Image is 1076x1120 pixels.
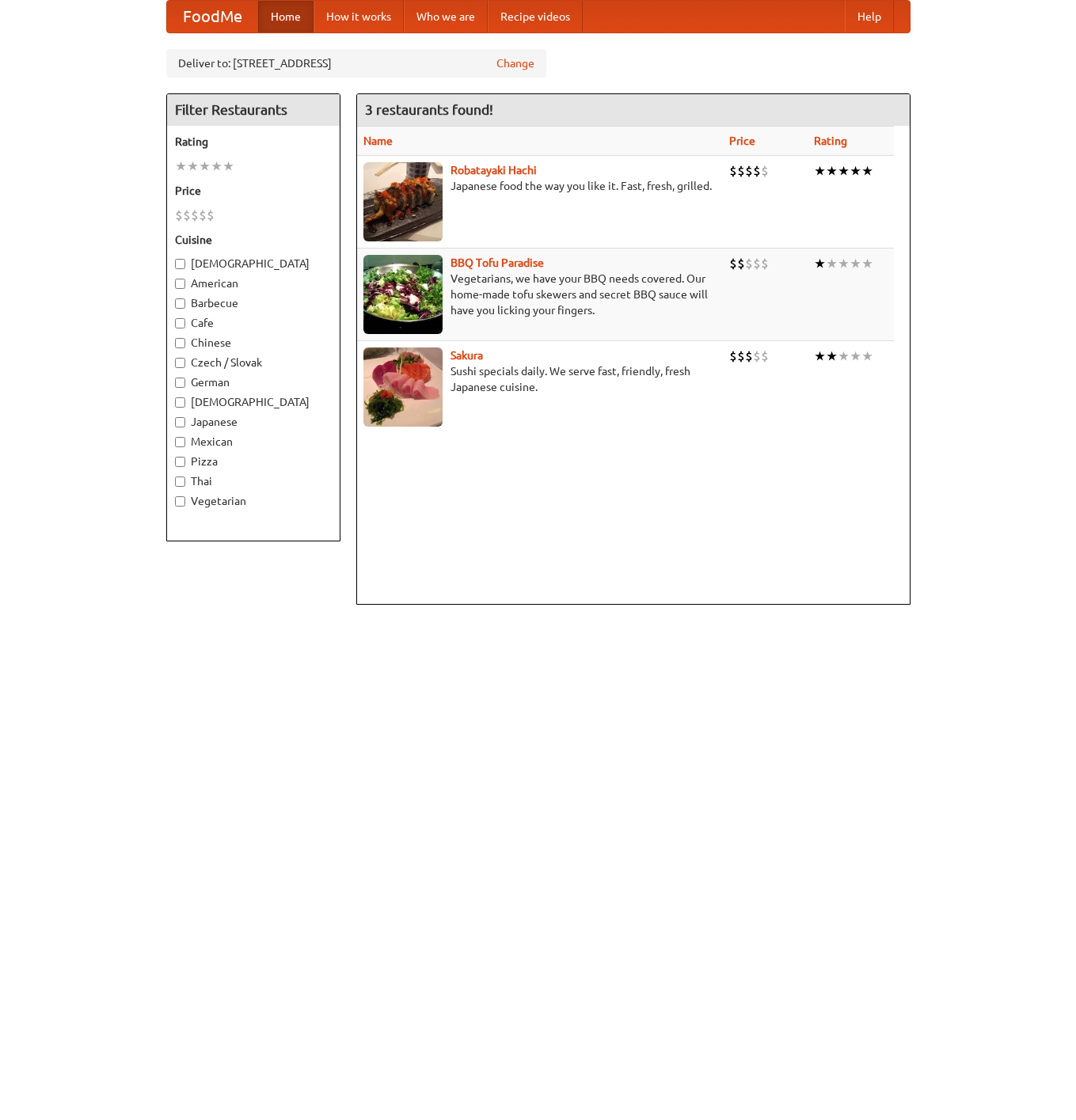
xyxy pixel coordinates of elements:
[729,135,755,147] a: Price
[761,162,769,180] li: $
[175,434,332,450] label: Mexican
[167,1,258,32] a: FoodMe
[826,162,838,180] li: ★
[838,347,850,365] li: ★
[363,363,717,395] p: Sushi specials daily. We serve fast, friendly, fresh Japanese cuisine.
[175,256,332,271] label: [DEMOGRAPHIC_DATA]
[175,232,332,248] h5: Cuisine
[363,178,717,194] p: Japanese food the way you like it. Fast, fresh, grilled.
[850,162,861,180] li: ★
[838,255,850,272] li: ★
[814,135,847,147] a: Rating
[175,315,332,331] label: Cafe
[175,134,332,150] h5: Rating
[166,49,546,78] div: Deliver to: [STREET_ADDRESS]
[175,417,185,427] input: Japanese
[753,347,761,365] li: $
[175,355,332,370] label: Czech / Slovak
[175,338,185,348] input: Chinese
[826,255,838,272] li: ★
[861,347,873,365] li: ★
[451,164,537,177] a: Robatayaki Hachi
[222,158,234,175] li: ★
[745,255,753,272] li: $
[745,162,753,180] li: $
[175,183,332,199] h5: Price
[737,347,745,365] li: $
[850,255,861,272] li: ★
[175,298,185,309] input: Barbecue
[814,162,826,180] li: ★
[363,271,717,318] p: Vegetarians, we have your BBQ needs covered. Our home-made tofu skewers and secret BBQ sauce will...
[175,454,332,469] label: Pizza
[175,496,185,507] input: Vegetarian
[199,158,211,175] li: ★
[175,374,332,390] label: German
[488,1,583,32] a: Recipe videos
[814,347,826,365] li: ★
[175,275,332,291] label: American
[175,414,332,430] label: Japanese
[175,437,185,447] input: Mexican
[451,349,483,362] a: Sakura
[363,255,443,334] img: tofuparadise.jpg
[175,259,185,269] input: [DEMOGRAPHIC_DATA]
[199,207,207,224] li: $
[175,476,185,487] input: Thai
[845,1,894,32] a: Help
[175,397,185,408] input: [DEMOGRAPHIC_DATA]
[451,256,544,269] a: BBQ Tofu Paradise
[404,1,488,32] a: Who we are
[167,94,340,126] h4: Filter Restaurants
[814,255,826,272] li: ★
[314,1,404,32] a: How it works
[363,135,393,147] a: Name
[753,162,761,180] li: $
[363,162,443,241] img: robatayaki.jpg
[207,207,215,224] li: $
[258,1,314,32] a: Home
[850,347,861,365] li: ★
[175,295,332,311] label: Barbecue
[175,378,185,388] input: German
[175,279,185,289] input: American
[191,207,199,224] li: $
[175,207,183,224] li: $
[175,335,332,351] label: Chinese
[363,347,443,427] img: sakura.jpg
[183,207,191,224] li: $
[753,255,761,272] li: $
[838,162,850,180] li: ★
[826,347,838,365] li: ★
[761,347,769,365] li: $
[365,102,493,117] ng-pluralize: 3 restaurants found!
[729,255,737,272] li: $
[761,255,769,272] li: $
[211,158,222,175] li: ★
[496,55,534,71] a: Change
[175,318,185,328] input: Cafe
[729,162,737,180] li: $
[175,493,332,509] label: Vegetarian
[175,394,332,410] label: [DEMOGRAPHIC_DATA]
[175,473,332,489] label: Thai
[187,158,199,175] li: ★
[175,457,185,467] input: Pizza
[175,358,185,368] input: Czech / Slovak
[745,347,753,365] li: $
[861,255,873,272] li: ★
[175,158,187,175] li: ★
[737,255,745,272] li: $
[861,162,873,180] li: ★
[729,347,737,365] li: $
[737,162,745,180] li: $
